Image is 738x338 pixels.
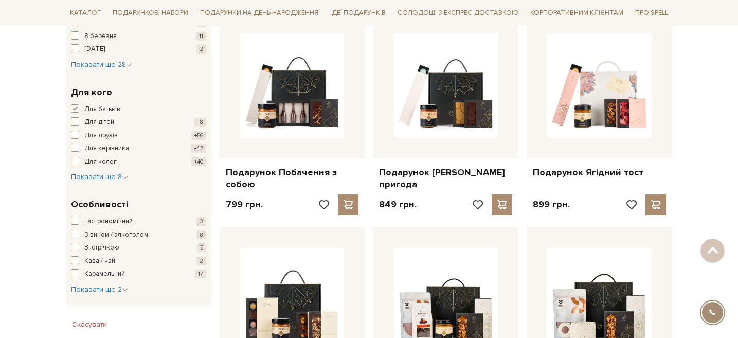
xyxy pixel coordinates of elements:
[191,144,206,153] span: +42
[71,60,132,69] span: Показати ще 28
[194,118,206,127] span: +8
[71,198,128,211] span: Особливості
[197,230,206,239] span: 8
[71,60,132,70] button: Показати ще 28
[196,5,322,21] a: Подарунки на День народження
[66,316,113,333] button: Скасувати
[71,217,206,227] button: Гастрономічний 3
[84,44,105,55] span: [DATE]
[195,270,206,278] span: 17
[191,157,206,166] span: +40
[191,131,206,140] span: +56
[196,257,206,265] span: 2
[533,199,570,210] p: 899 грн.
[526,5,627,21] a: Корпоративним клієнтам
[84,256,115,266] span: Кава / чай
[71,243,206,253] button: Зі стрічкою 5
[71,172,128,181] span: Показати ще 8
[379,167,512,191] a: Подарунок [PERSON_NAME] пригода
[226,167,359,191] a: Подарунок Побачення з собою
[66,5,105,21] a: Каталог
[84,144,129,154] span: Для керівника
[109,5,192,21] a: Подарункові набори
[71,117,206,128] button: Для дітей +8
[84,230,148,240] span: З вином / алкоголем
[533,167,666,179] a: Подарунок Ягідний тост
[71,172,128,182] button: Показати ще 8
[196,32,206,41] span: 11
[71,144,206,154] button: Для керівника +42
[84,131,118,141] span: Для друзів
[197,243,206,252] span: 5
[631,5,672,21] a: Про Spell
[84,104,120,115] span: Для батьків
[71,269,206,279] button: Карамельний 17
[71,85,112,99] span: Для кого
[379,199,417,210] p: 849 грн.
[84,217,133,227] span: Гастрономічний
[326,5,390,21] a: Ідеї подарунків
[84,117,114,128] span: Для дітей
[71,131,206,141] button: Для друзів +56
[71,31,206,42] button: 8 березня 11
[84,157,117,167] span: Для колег
[71,104,206,115] button: Для батьків
[71,256,206,266] button: Кава / чай 2
[71,44,206,55] button: [DATE] 2
[84,243,119,253] span: Зі стрічкою
[226,199,263,210] p: 799 грн.
[84,31,117,42] span: 8 березня
[196,45,206,54] span: 2
[71,157,206,167] button: Для колег +40
[71,230,206,240] button: З вином / алкоголем 8
[196,217,206,226] span: 3
[84,269,125,279] span: Карамельний
[393,4,523,22] a: Солодощі з експрес-доставкою
[71,284,128,295] button: Показати ще 2
[71,310,136,324] span: Розмір набору
[71,285,128,294] span: Показати ще 2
